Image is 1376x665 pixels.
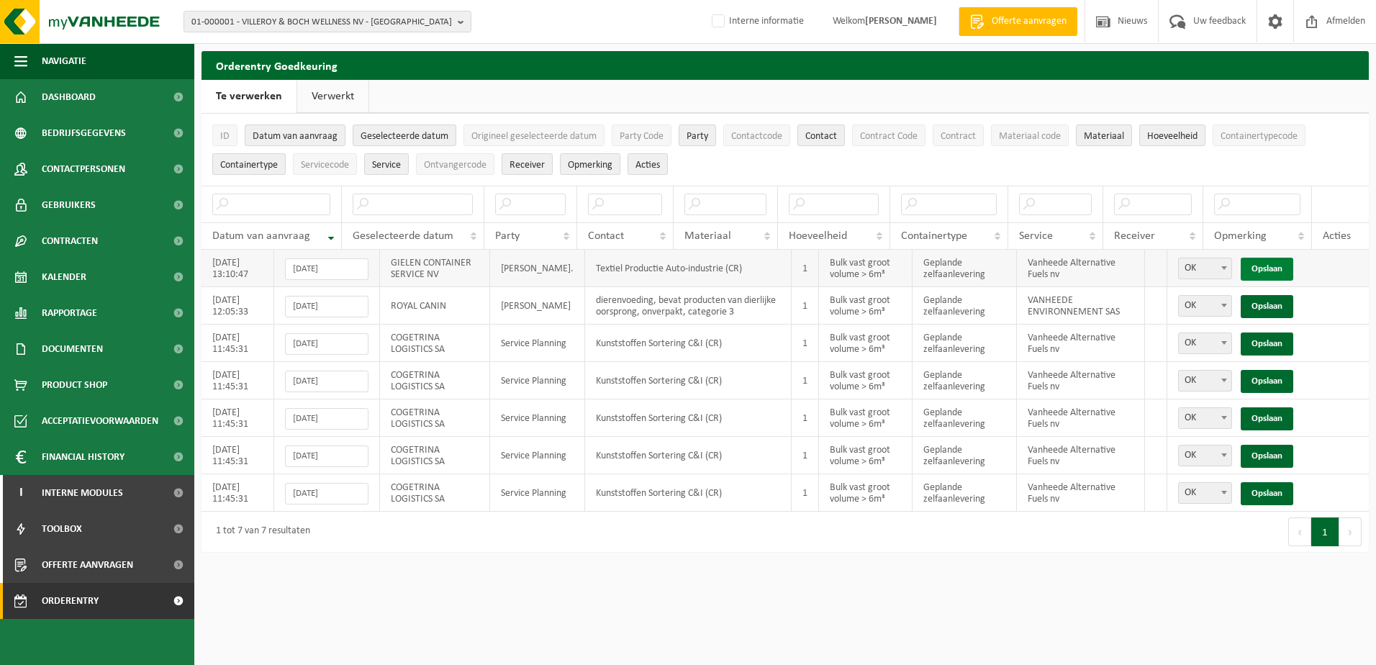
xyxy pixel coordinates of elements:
button: ServicecodeServicecode: Activate to sort [293,153,357,175]
a: Opslaan [1241,407,1293,430]
td: [PERSON_NAME] [490,287,585,325]
td: dierenvoeding, bevat producten van dierlijke oorsprong, onverpakt, categorie 3 [585,287,792,325]
a: Te verwerken [202,80,297,113]
button: Materiaal codeMateriaal code: Activate to sort [991,125,1069,146]
button: 1 [1311,517,1339,546]
a: Opslaan [1241,258,1293,281]
td: 1 [792,474,819,512]
span: Offerte aanvragen [988,14,1070,29]
span: Toolbox [42,511,82,547]
div: 1 tot 7 van 7 resultaten [209,519,310,545]
td: [DATE] 13:10:47 [202,250,274,287]
span: OK [1179,371,1231,391]
span: Contracten [42,223,98,259]
td: Bulk vast groot volume > 6m³ [819,437,913,474]
span: Rapportage [42,295,97,331]
td: Bulk vast groot volume > 6m³ [819,250,913,287]
button: ContactContact: Activate to sort [797,125,845,146]
button: PartyParty: Activate to sort [679,125,716,146]
td: Vanheede Alternative Fuels nv [1017,474,1145,512]
span: I [14,475,27,511]
td: Kunststoffen Sortering C&I (CR) [585,437,792,474]
td: ROYAL CANIN [380,287,490,325]
button: ContractContract: Activate to sort [933,125,984,146]
button: OpmerkingOpmerking: Activate to sort [560,153,620,175]
span: OK [1179,296,1231,316]
span: Materiaal [684,230,731,242]
span: Contactcode [731,131,782,142]
td: Vanheede Alternative Fuels nv [1017,362,1145,399]
td: VANHEEDE ENVIRONNEMENT SAS [1017,287,1145,325]
button: Geselecteerde datumGeselecteerde datum: Activate to sort [353,125,456,146]
td: Geplande zelfaanlevering [913,250,1016,287]
span: Containertypecode [1221,131,1298,142]
td: [DATE] 11:45:31 [202,325,274,362]
span: OK [1178,370,1232,392]
span: Contract [941,131,976,142]
span: OK [1179,258,1231,279]
span: Materiaal [1084,131,1124,142]
button: ContainertypeContainertype: Activate to sort [212,153,286,175]
button: Previous [1288,517,1311,546]
span: Party [687,131,708,142]
span: Containertype [901,230,967,242]
td: Bulk vast groot volume > 6m³ [819,362,913,399]
td: Vanheede Alternative Fuels nv [1017,399,1145,437]
td: COGETRINA LOGISTICS SA [380,474,490,512]
span: OK [1178,295,1232,317]
td: Service Planning [490,437,585,474]
button: Acties [628,153,668,175]
td: Service Planning [490,399,585,437]
label: Interne informatie [709,11,804,32]
button: Datum van aanvraagDatum van aanvraag: Activate to remove sorting [245,125,345,146]
span: OK [1178,258,1232,279]
button: OntvangercodeOntvangercode: Activate to sort [416,153,494,175]
span: Origineel geselecteerde datum [471,131,597,142]
button: Next [1339,517,1362,546]
span: Receiver [510,160,545,171]
span: Contact [588,230,624,242]
button: Party CodeParty Code: Activate to sort [612,125,671,146]
span: Ontvangercode [424,160,486,171]
td: COGETRINA LOGISTICS SA [380,399,490,437]
td: COGETRINA LOGISTICS SA [380,362,490,399]
span: OK [1178,407,1232,429]
button: 01-000001 - VILLEROY & BOCH WELLNESS NV - [GEOGRAPHIC_DATA] [184,11,471,32]
span: Datum van aanvraag [212,230,310,242]
td: Geplande zelfaanlevering [913,362,1016,399]
td: Bulk vast groot volume > 6m³ [819,325,913,362]
td: Geplande zelfaanlevering [913,399,1016,437]
span: Kalender [42,259,86,295]
td: 1 [792,250,819,287]
span: OK [1178,445,1232,466]
span: Hoeveelheid [1147,131,1198,142]
td: Kunststoffen Sortering C&I (CR) [585,325,792,362]
span: Service [1019,230,1053,242]
span: Contact [805,131,837,142]
td: Kunststoffen Sortering C&I (CR) [585,399,792,437]
span: Acceptatievoorwaarden [42,403,158,439]
h2: Orderentry Goedkeuring [202,51,1369,79]
td: 1 [792,287,819,325]
a: Offerte aanvragen [959,7,1077,36]
span: Receiver [1114,230,1155,242]
td: [DATE] 11:45:31 [202,437,274,474]
td: Geplande zelfaanlevering [913,437,1016,474]
span: Interne modules [42,475,123,511]
td: COGETRINA LOGISTICS SA [380,437,490,474]
td: 1 [792,325,819,362]
span: Datum van aanvraag [253,131,338,142]
strong: [PERSON_NAME] [865,16,937,27]
span: Product Shop [42,367,107,403]
span: Contactpersonen [42,151,125,187]
td: [DATE] 11:45:31 [202,474,274,512]
span: OK [1178,482,1232,504]
button: HoeveelheidHoeveelheid: Activate to sort [1139,125,1205,146]
button: IDID: Activate to sort [212,125,237,146]
button: Origineel geselecteerde datumOrigineel geselecteerde datum: Activate to sort [463,125,605,146]
span: Gebruikers [42,187,96,223]
span: Acties [1323,230,1351,242]
td: 1 [792,362,819,399]
span: Opmerking [1214,230,1267,242]
button: MateriaalMateriaal: Activate to sort [1076,125,1132,146]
